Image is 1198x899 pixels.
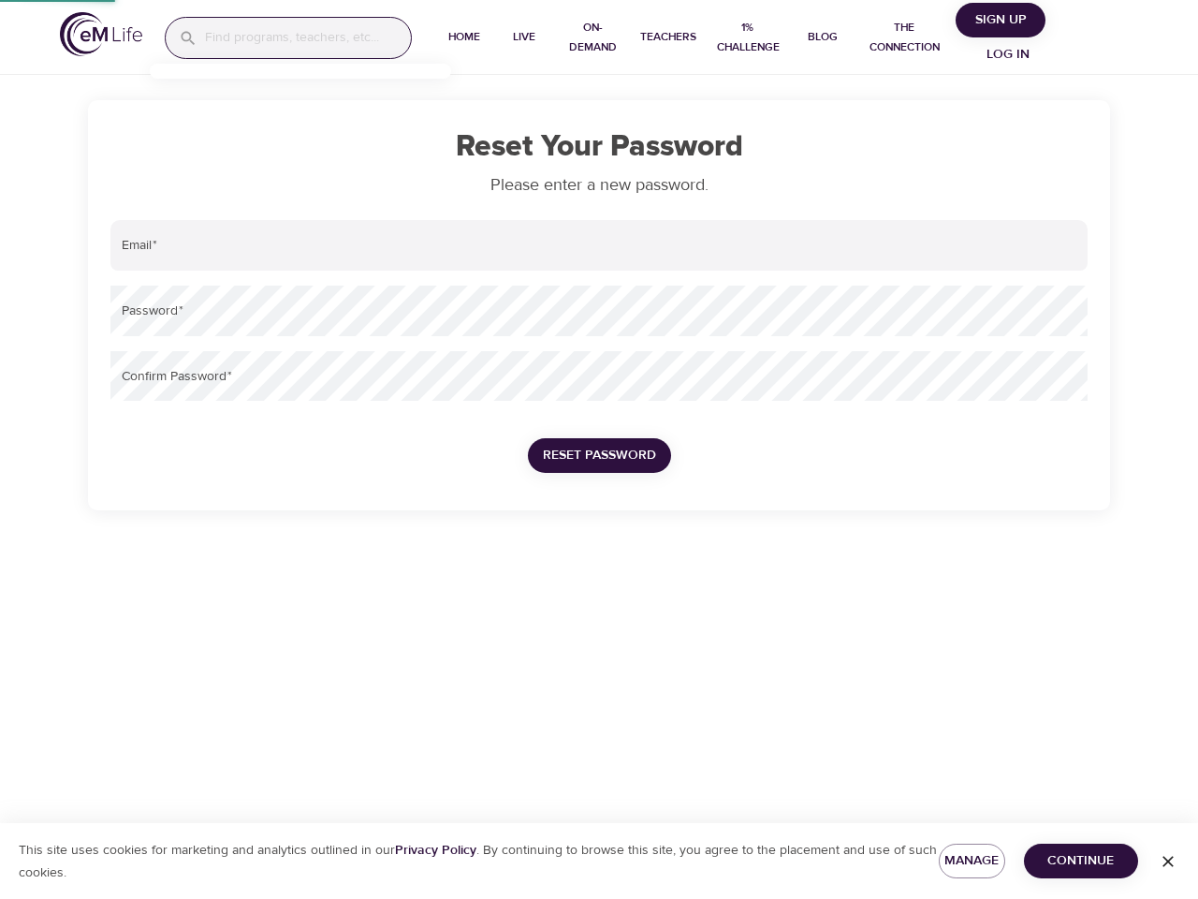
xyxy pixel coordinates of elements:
[60,12,142,56] img: logo
[971,43,1045,66] span: Log in
[954,849,990,873] span: Manage
[1039,849,1123,873] span: Continue
[1024,844,1138,878] button: Continue
[502,27,547,47] span: Live
[543,444,656,467] span: Reset Password
[395,842,476,859] a: Privacy Policy
[205,18,411,58] input: Find programs, teachers, etc...
[110,130,1088,165] h1: Reset Your Password
[860,18,948,57] span: The Connection
[956,3,1045,37] button: Sign Up
[528,438,671,473] button: Reset Password
[963,8,1038,32] span: Sign Up
[963,37,1053,72] button: Log in
[442,27,487,47] span: Home
[939,844,1005,878] button: Manage
[711,18,785,57] span: 1% Challenge
[640,27,696,47] span: Teachers
[562,18,625,57] span: On-Demand
[110,172,1088,198] p: Please enter a new password.
[800,27,845,47] span: Blog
